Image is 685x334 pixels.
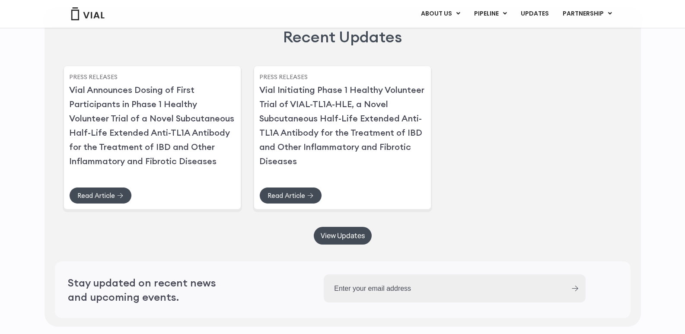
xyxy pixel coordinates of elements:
[572,286,578,291] input: Submit
[69,187,132,204] a: Read Article
[259,84,424,166] a: Vial Initiating Phase 1 Healthy Volunteer Trial of VIAL-TL1A-HLE, a Novel Subcutaneous Half-Life ...
[467,6,513,21] a: PIPELINEMenu Toggle
[259,73,308,81] a: Press Releases
[69,73,118,81] a: Press Releases
[69,84,234,166] a: Vial Announces Dosing of First Participants in Phase 1 Healthy Volunteer Trial of a Novel Subcuta...
[259,187,322,204] a: Read Article
[324,274,564,302] input: Enter your email address
[68,276,236,304] h2: Stay updated on recent news and upcoming events.
[314,227,372,245] a: View Updates
[414,6,467,21] a: ABOUT USMenu Toggle
[70,7,105,20] img: Vial Logo
[283,26,402,48] h2: Recent Updates
[514,6,555,21] a: UPDATES
[556,6,619,21] a: PARTNERSHIPMenu Toggle
[321,232,365,239] span: View Updates
[77,192,115,199] span: Read Article
[268,192,305,199] span: Read Article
